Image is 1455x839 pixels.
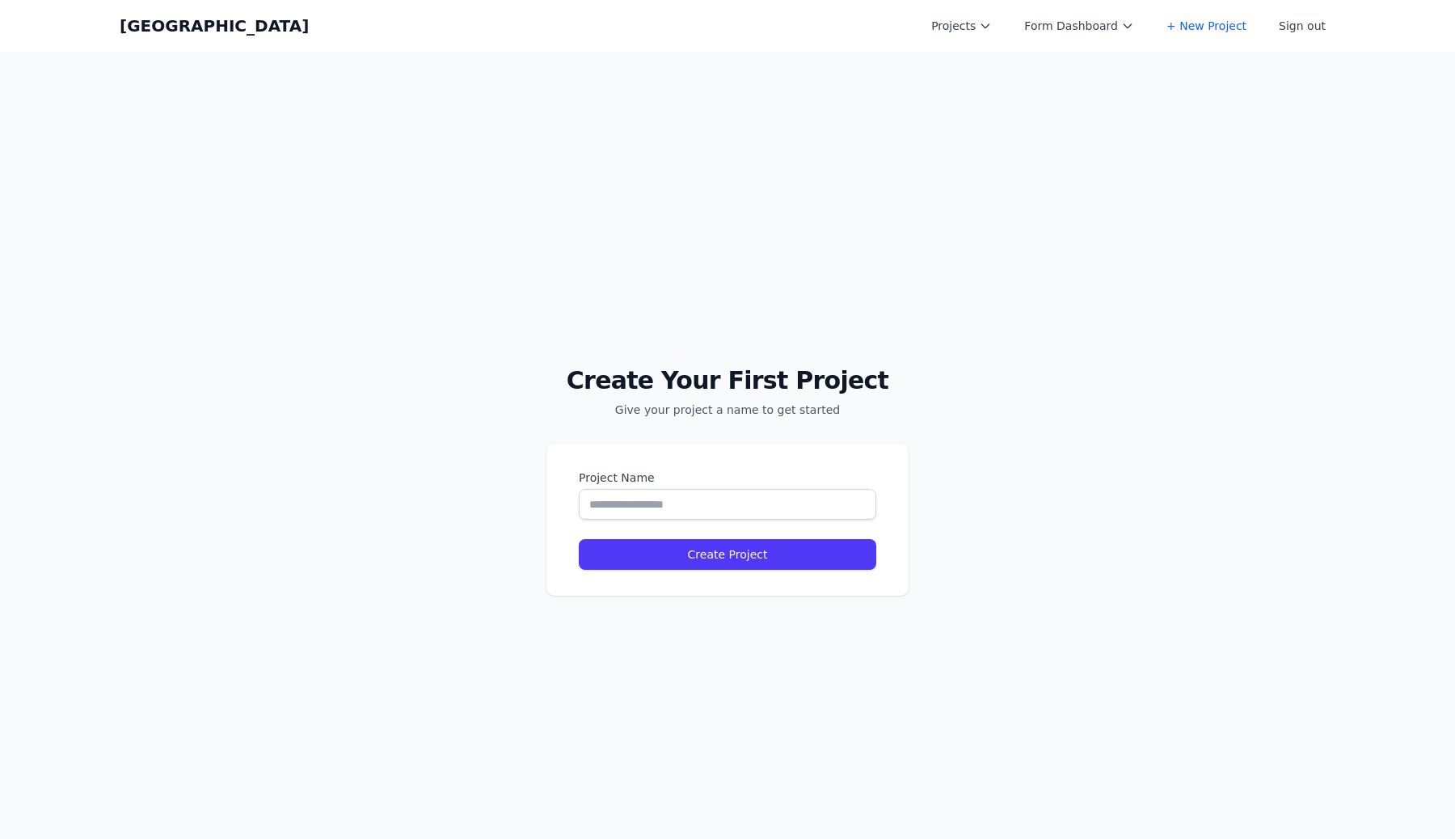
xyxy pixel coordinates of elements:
[579,470,876,486] label: Project Name
[546,402,909,418] p: Give your project a name to get started
[921,11,1002,40] button: Projects
[120,15,309,37] a: [GEOGRAPHIC_DATA]
[579,539,876,570] button: Create Project
[1157,11,1256,40] a: + New Project
[546,366,909,395] h2: Create Your First Project
[1014,11,1144,40] button: Form Dashboard
[1269,11,1335,40] button: Sign out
